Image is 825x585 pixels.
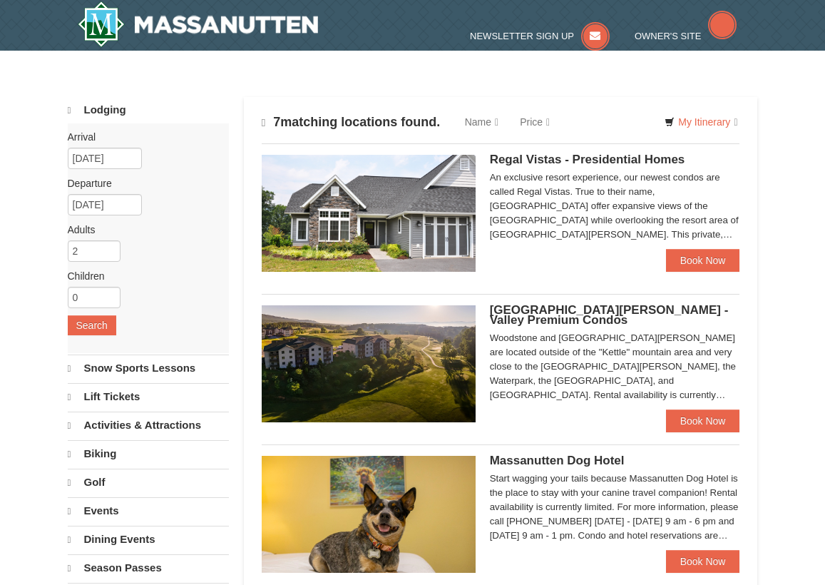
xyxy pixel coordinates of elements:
[68,497,230,524] a: Events
[635,31,737,41] a: Owner's Site
[490,472,740,543] div: Start wagging your tails because Massanutten Dog Hotel is the place to stay with your canine trav...
[273,115,280,129] span: 7
[490,303,729,327] span: [GEOGRAPHIC_DATA][PERSON_NAME] - Valley Premium Condos
[490,454,625,467] span: Massanutten Dog Hotel
[68,554,230,581] a: Season Passes
[78,1,319,47] a: Massanutten Resort
[470,31,610,41] a: Newsletter Sign Up
[68,223,219,237] label: Adults
[68,130,219,144] label: Arrival
[68,383,230,410] a: Lift Tickets
[68,269,219,283] label: Children
[490,153,685,166] span: Regal Vistas - Presidential Homes
[78,1,319,47] img: Massanutten Resort Logo
[68,526,230,553] a: Dining Events
[666,249,740,272] a: Book Now
[68,412,230,439] a: Activities & Attractions
[68,97,230,123] a: Lodging
[262,115,441,130] h4: matching locations found.
[262,155,476,272] img: 19218991-1-902409a9.jpg
[68,176,219,190] label: Departure
[454,108,509,136] a: Name
[68,469,230,496] a: Golf
[68,440,230,467] a: Biking
[490,171,740,242] div: An exclusive resort experience, our newest condos are called Regal Vistas. True to their name, [G...
[490,331,740,402] div: Woodstone and [GEOGRAPHIC_DATA][PERSON_NAME] are located outside of the "Kettle" mountain area an...
[262,305,476,422] img: 19219041-4-ec11c166.jpg
[68,315,116,335] button: Search
[635,31,702,41] span: Owner's Site
[655,111,747,133] a: My Itinerary
[470,31,574,41] span: Newsletter Sign Up
[509,108,560,136] a: Price
[262,456,476,573] img: 27428181-5-81c892a3.jpg
[68,355,230,382] a: Snow Sports Lessons
[666,550,740,573] a: Book Now
[666,409,740,432] a: Book Now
